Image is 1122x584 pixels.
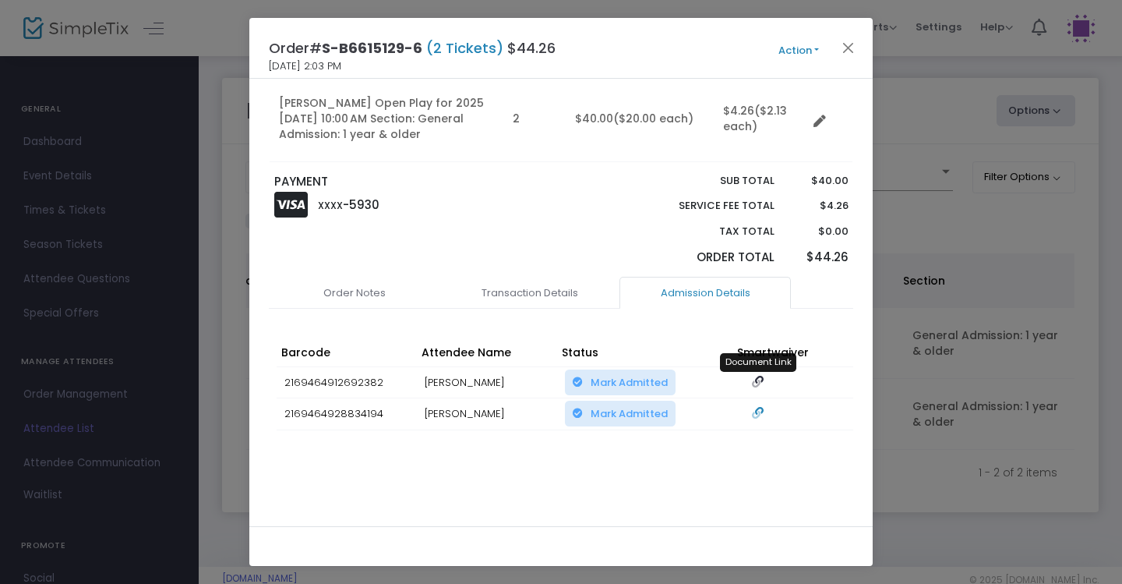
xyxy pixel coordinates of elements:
[642,173,774,189] p: Sub total
[714,76,807,162] td: $4.26
[270,76,503,162] td: [PERSON_NAME] Open Play for 2025 [DATE] 10:00 AM Section: General Admission: 1 year & older
[503,76,566,162] td: 2
[269,58,341,74] span: [DATE] 2:03 PM
[417,366,557,398] td: [PERSON_NAME]
[557,340,732,367] th: Status
[591,406,668,421] span: Mark Admitted
[613,111,693,126] span: ($20.00 each)
[277,340,417,367] th: Barcode
[269,277,440,310] a: Order Notes
[274,173,554,191] p: PAYMENT
[322,38,422,58] span: S-B6615129-6
[417,398,557,430] td: [PERSON_NAME]
[752,42,845,59] button: Action
[343,196,379,213] span: -5930
[789,249,848,267] p: $44.26
[732,340,873,367] th: Smartwaiver
[642,249,774,267] p: Order Total
[642,198,774,214] p: Service Fee Total
[269,37,556,58] h4: Order# $44.26
[270,21,852,162] div: Data table
[642,224,774,239] p: Tax Total
[789,173,848,189] p: $40.00
[789,198,848,214] p: $4.26
[417,340,557,367] th: Attendee Name
[619,277,791,310] a: Admission Details
[277,366,417,398] td: 2169464912692382
[723,103,787,134] span: ($2.13 each)
[318,199,343,212] span: XXXX
[566,76,714,162] td: $40.00
[422,38,507,58] span: (2 Tickets)
[444,277,616,310] a: Transaction Details
[277,398,417,430] td: 2169464928834194
[789,224,848,239] p: $0.00
[838,37,859,58] button: Close
[591,375,668,390] span: Mark Admitted
[720,353,796,372] div: Document Link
